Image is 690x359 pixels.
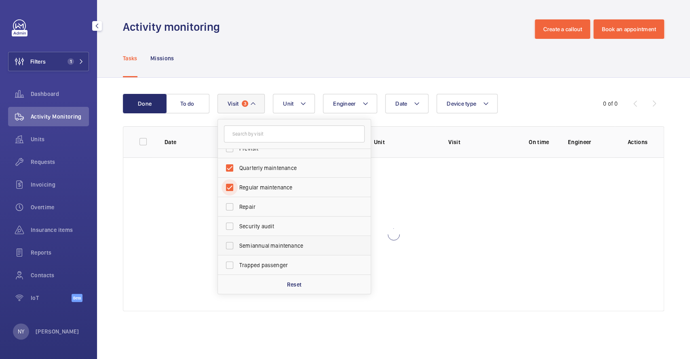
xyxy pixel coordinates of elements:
span: Security audit [239,222,350,230]
div: 0 of 0 [603,100,618,108]
span: Date [395,100,407,107]
p: Reset [287,280,302,289]
span: Contacts [31,271,89,279]
span: 1 [68,58,74,65]
p: Actions [628,138,648,146]
span: Unit [283,100,293,107]
p: [PERSON_NAME] [36,327,79,336]
button: Visit3 [217,94,265,113]
span: Activity Monitoring [31,113,89,121]
span: Insurance items [31,226,89,234]
p: On time [523,138,555,146]
span: 3 [242,100,248,107]
p: NY [18,327,24,336]
button: Unit [273,94,315,113]
span: Requests [31,158,89,166]
span: Overtime [31,203,89,211]
span: Dashboard [31,90,89,98]
span: Repair [239,203,350,211]
button: Create a callout [535,19,590,39]
p: Unit [373,138,435,146]
span: Visit [228,100,238,107]
button: To do [166,94,209,113]
span: Engineer [333,100,356,107]
p: Date [165,138,211,146]
p: Visit [448,138,510,146]
span: Trapped passenger [239,261,350,269]
h1: Activity monitoring [123,19,225,34]
span: Filters [30,57,46,66]
input: Search by visit [224,125,365,142]
button: Device type [437,94,498,113]
span: Reports [31,249,89,257]
button: Done [123,94,167,113]
span: Quarterly maintenance [239,164,350,172]
span: IoT [31,294,72,302]
button: Engineer [323,94,377,113]
p: Tasks [123,54,137,62]
button: Book an appointment [593,19,664,39]
span: Semiannual maintenance [239,242,350,250]
button: Filters1 [8,52,89,71]
span: Device type [447,100,476,107]
button: Date [385,94,428,113]
span: Beta [72,294,82,302]
p: Engineer [568,138,615,146]
p: Missions [150,54,174,62]
span: Units [31,135,89,143]
span: Regular maintenance [239,183,350,191]
span: Invoicing [31,181,89,189]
